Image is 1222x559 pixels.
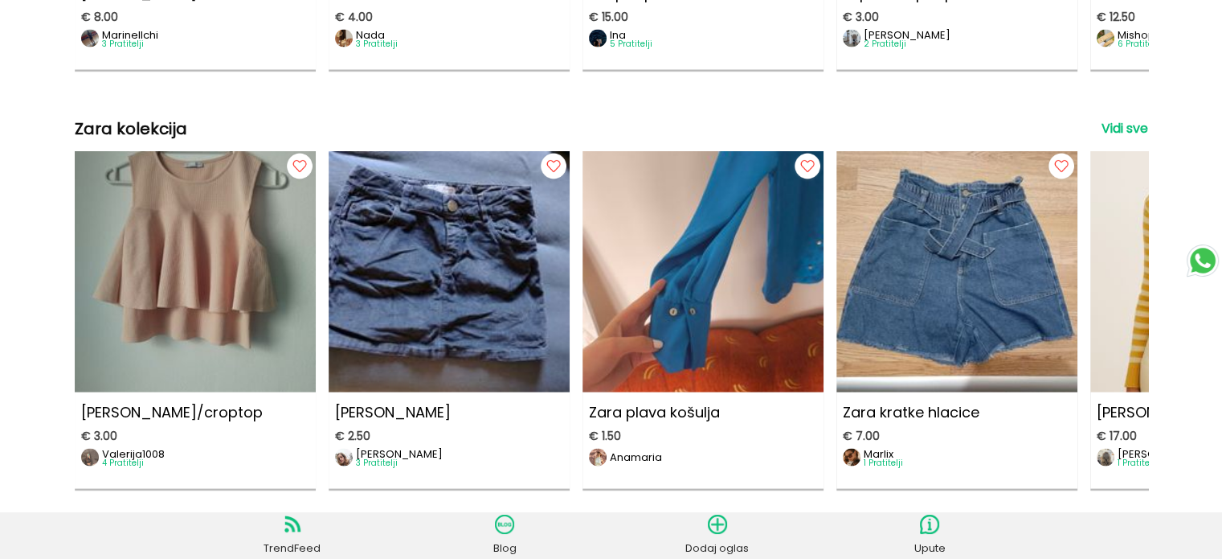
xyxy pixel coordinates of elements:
p: Zara plava košulja [582,399,824,426]
p: Blog [468,541,541,557]
p: 5 Pratitelji [610,40,652,48]
a: Blog [468,515,541,557]
img: follow button [791,151,824,183]
img: follow button [1045,151,1077,183]
img: Zara kratke hlacice [836,151,1077,393]
img: image [589,30,607,47]
a: Zara majica/croptop[PERSON_NAME]/croptop€ 3.00imageValerija10084 Pratitelji [75,151,316,489]
img: image [81,449,99,467]
img: image [335,30,353,47]
p: TrendFeed [256,541,329,557]
p: Marlix [864,449,903,459]
a: Vidi sve [1101,119,1148,138]
a: Dodaj oglas [681,515,754,557]
span: € 15.00 [589,10,628,23]
img: image [1097,449,1114,467]
p: Marinellchi [102,30,158,40]
p: 3 Pratitelji [356,40,398,48]
p: 1 Pratitelji [1118,459,1204,467]
p: [PERSON_NAME] [1118,449,1204,459]
span: € 4.00 [335,10,373,23]
span: € 3.00 [843,10,879,23]
img: image [81,30,99,47]
img: Zara suknja [329,151,570,393]
p: 3 Pratitelji [356,459,443,467]
span: € 17.00 [1097,430,1137,442]
img: Zara plava košulja [582,151,824,393]
p: 6 Pratitelji [1118,40,1160,48]
a: Zara suknja [PERSON_NAME]€ 2.50image[PERSON_NAME]3 Pratitelji [329,151,570,489]
p: [PERSON_NAME] [864,30,950,40]
img: image [1097,30,1114,47]
a: TrendFeed [256,515,329,557]
p: Dodaj oglas [681,541,754,557]
img: follow button [284,151,316,183]
span: € 3.00 [81,430,117,442]
img: image [589,449,607,467]
img: follow button [537,151,570,183]
img: Zara majica/croptop [75,151,316,393]
span: € 8.00 [81,10,118,23]
img: image [843,449,860,467]
a: Upute [893,515,966,557]
span: € 2.50 [335,430,370,442]
p: [PERSON_NAME] [356,449,443,459]
img: image [843,30,860,47]
span: € 1.50 [589,430,621,442]
p: Valerija1008 [102,449,165,459]
span: € 12.50 [1097,10,1135,23]
h2: Zara kolekcija [75,121,187,137]
p: Zara kratke hlacice [836,399,1077,426]
p: Upute [893,541,966,557]
a: Zara kratke hlaciceZara kratke hlacice€ 7.00imageMarlix1 Pratitelji [836,151,1077,489]
p: [PERSON_NAME]/croptop [75,399,316,426]
a: Zara plava košulja Zara plava košulja€ 1.50imageAnamaria [582,151,824,489]
p: 2 Pratitelji [864,40,950,48]
p: Anamaria [610,452,662,462]
p: Ina [610,30,652,40]
p: 3 Pratitelji [102,40,158,48]
img: image [335,449,353,467]
p: [PERSON_NAME] [329,399,570,426]
p: 4 Pratitelji [102,459,165,467]
p: Nada [356,30,398,40]
span: € 7.00 [843,430,880,442]
p: 1 Pratitelji [864,459,903,467]
p: Mishop [1118,30,1160,40]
